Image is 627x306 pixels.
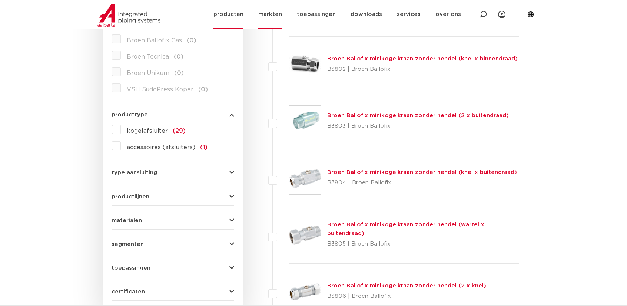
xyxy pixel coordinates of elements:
span: certificaten [112,289,145,295]
span: materialen [112,218,142,223]
button: toepassingen [112,265,234,271]
button: producttype [112,112,234,118]
span: Broen Ballofix Gas [127,37,182,43]
img: Thumbnail for Broen Ballofix minikogelkraan zonder hendel (knel x buitendraad) [289,162,321,194]
a: Broen Ballofix minikogelkraan zonder hendel (wartel x buitendraad) [327,222,484,236]
p: B3802 | Broen Ballofix [327,63,518,75]
span: (0) [187,37,196,43]
a: Broen Ballofix minikogelkraan zonder hendel (knel x binnendraad) [327,56,518,62]
span: (0) [174,70,184,76]
button: segmenten [112,241,234,247]
span: (0) [174,54,183,60]
span: productlijnen [112,194,149,200]
span: VSH SudoPress Koper [127,86,193,92]
span: (1) [200,144,208,150]
span: accessoires (afsluiters) [127,144,195,150]
p: B3804 | Broen Ballofix [327,177,517,189]
p: B3805 | Broen Ballofix [327,238,519,250]
span: (29) [173,128,186,134]
img: Thumbnail for Broen Ballofix minikogelkraan zonder hendel (2 x buitendraad) [289,106,321,138]
button: materialen [112,218,234,223]
span: (0) [198,86,208,92]
p: B3803 | Broen Ballofix [327,120,509,132]
span: type aansluiting [112,170,157,175]
span: Broen Unikum [127,70,169,76]
span: segmenten [112,241,144,247]
img: Thumbnail for Broen Ballofix minikogelkraan zonder hendel (knel x binnendraad) [289,49,321,81]
button: type aansluiting [112,170,234,175]
img: Thumbnail for Broen Ballofix minikogelkraan zonder hendel (wartel x buitendraad) [289,219,321,251]
a: Broen Ballofix minikogelkraan zonder hendel (2 x buitendraad) [327,113,509,118]
span: kogelafsluiter [127,128,168,134]
span: toepassingen [112,265,150,271]
span: producttype [112,112,148,118]
a: Broen Ballofix minikogelkraan zonder hendel (knel x buitendraad) [327,170,517,175]
a: Broen Ballofix minikogelkraan zonder hendel (2 x knel) [327,283,486,289]
button: productlijnen [112,194,234,200]
button: certificaten [112,289,234,295]
span: Broen Tecnica [127,54,169,60]
p: B3806 | Broen Ballofix [327,290,486,302]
